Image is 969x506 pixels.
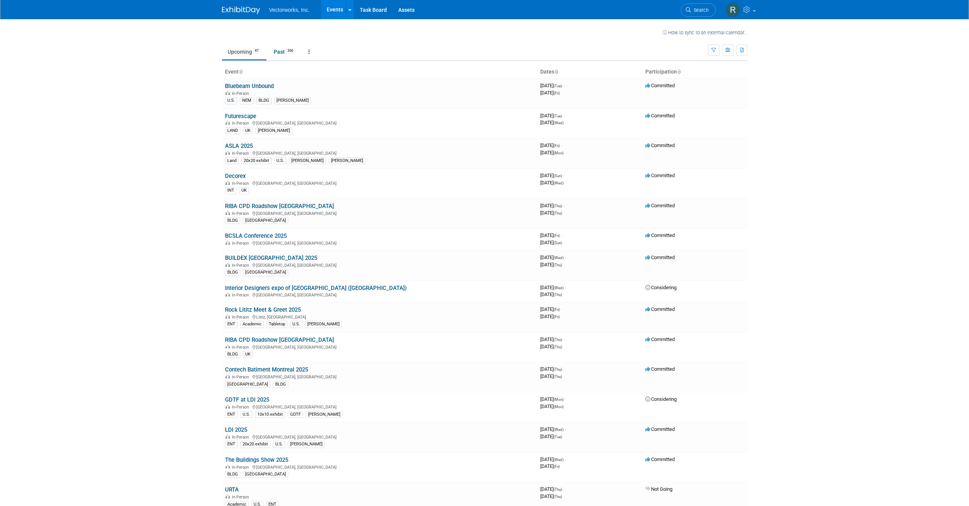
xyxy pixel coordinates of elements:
[274,157,286,164] div: U.S.
[561,143,562,148] span: -
[225,180,534,186] div: [GEOGRAPHIC_DATA], [GEOGRAPHIC_DATA]
[225,373,534,379] div: [GEOGRAPHIC_DATA], [GEOGRAPHIC_DATA]
[540,493,562,499] span: [DATE]
[225,293,230,296] img: In-Person Event
[554,307,560,312] span: (Fri)
[681,3,716,17] a: Search
[645,285,677,290] span: Considering
[554,263,562,267] span: (Thu)
[540,255,566,260] span: [DATE]
[243,127,253,134] div: UK
[540,90,560,96] span: [DATE]
[225,381,270,388] div: [GEOGRAPHIC_DATA]
[563,336,564,342] span: -
[225,285,407,291] a: Interior Designers expo of [GEOGRAPHIC_DATA] ([GEOGRAPHIC_DATA])
[554,367,562,371] span: (Thu)
[554,405,564,409] span: (Mon)
[290,321,302,328] div: U.S.
[554,84,562,88] span: (Tue)
[232,91,251,96] span: In-Person
[554,435,562,439] span: (Tue)
[540,456,566,462] span: [DATE]
[540,396,566,402] span: [DATE]
[554,375,562,379] span: (Thu)
[241,157,271,164] div: 20x20 exhibit
[554,241,562,245] span: (Sun)
[540,404,564,409] span: [DATE]
[225,113,256,120] a: Futurescape
[540,306,562,312] span: [DATE]
[561,306,562,312] span: -
[225,143,253,149] a: ASLA 2025
[269,7,310,13] span: Vectorworks, Inc.
[225,255,317,261] a: BUILDEX [GEOGRAPHIC_DATA] 2025
[225,83,274,90] a: Bluebeam Unbound
[222,45,267,59] a: Upcoming47
[252,48,261,54] span: 47
[232,121,251,126] span: In-Person
[306,411,343,418] div: [PERSON_NAME]
[240,411,252,418] div: U.S.
[554,174,562,178] span: (Sun)
[540,463,560,469] span: [DATE]
[232,181,251,186] span: In-Person
[645,396,677,402] span: Considering
[225,203,334,210] a: RIBA CPD Roadshow [GEOGRAPHIC_DATA]
[225,336,334,343] a: RIBA CPD Roadshow [GEOGRAPHIC_DATA]
[554,211,562,215] span: (Thu)
[540,486,564,492] span: [DATE]
[645,83,675,88] span: Committed
[540,262,562,267] span: [DATE]
[540,232,562,238] span: [DATE]
[540,240,562,245] span: [DATE]
[225,262,534,268] div: [GEOGRAPHIC_DATA], [GEOGRAPHIC_DATA]
[225,345,230,349] img: In-Person Event
[726,3,740,17] img: Ryan Butler
[540,83,564,88] span: [DATE]
[255,127,292,134] div: [PERSON_NAME]
[554,234,560,238] span: (Fri)
[232,315,251,320] span: In-Person
[225,210,534,216] div: [GEOGRAPHIC_DATA], [GEOGRAPHIC_DATA]
[554,428,564,432] span: (Wed)
[645,426,675,432] span: Committed
[554,121,564,125] span: (Wed)
[540,173,564,178] span: [DATE]
[239,187,249,194] div: UK
[225,211,230,215] img: In-Person Event
[537,66,642,78] th: Dates
[267,321,287,328] div: Tabletop
[225,426,247,433] a: LDI 2025
[645,366,675,372] span: Committed
[642,66,747,78] th: Participation
[565,396,566,402] span: -
[554,338,562,342] span: (Thu)
[645,306,675,312] span: Committed
[645,143,675,148] span: Committed
[225,240,534,246] div: [GEOGRAPHIC_DATA], [GEOGRAPHIC_DATA]
[232,345,251,350] span: In-Person
[225,405,230,408] img: In-Person Event
[225,351,240,358] div: BLDG
[645,232,675,238] span: Committed
[225,366,308,373] a: Contech Batiment Montreal 2025
[540,120,564,125] span: [DATE]
[563,203,564,208] span: -
[554,181,564,185] span: (Wed)
[554,397,564,402] span: (Mon)
[243,471,288,478] div: [GEOGRAPHIC_DATA]
[225,263,230,267] img: In-Person Event
[554,315,560,319] span: (Fri)
[540,434,562,439] span: [DATE]
[225,120,534,126] div: [GEOGRAPHIC_DATA], [GEOGRAPHIC_DATA]
[232,375,251,379] span: In-Person
[225,187,236,194] div: INT
[540,285,566,290] span: [DATE]
[232,211,251,216] span: In-Person
[554,286,564,290] span: (Wed)
[225,456,288,463] a: The Buildings Show 2025
[225,217,240,224] div: BLDG
[225,321,238,328] div: ENT
[256,97,271,104] div: BLDG
[565,426,566,432] span: -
